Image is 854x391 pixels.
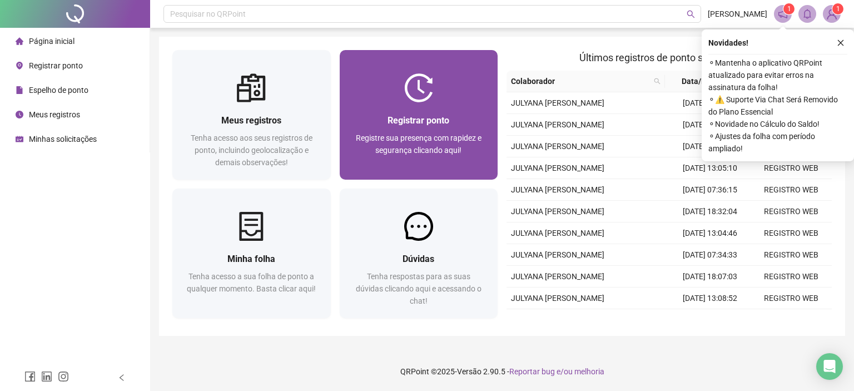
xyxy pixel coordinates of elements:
span: JULYANA [PERSON_NAME] [511,164,604,172]
th: Data/Hora [665,71,744,92]
span: JULYANA [PERSON_NAME] [511,142,604,151]
td: REGISTRO WEB [751,222,832,244]
td: [DATE] 07:38:30 [669,92,751,114]
span: Minhas solicitações [29,135,97,143]
td: REGISTRO WEB [751,288,832,309]
span: bell [802,9,812,19]
td: [DATE] 07:34:33 [669,244,751,266]
span: ⚬ Mantenha o aplicativo QRPoint atualizado para evitar erros na assinatura da folha! [708,57,847,93]
span: Meus registros [29,110,80,119]
span: Tenha respostas para as suas dúvidas clicando aqui e acessando o chat! [356,272,481,305]
a: Meus registrosTenha acesso aos seus registros de ponto, incluindo geolocalização e demais observa... [172,50,331,180]
td: [DATE] 18:32:04 [669,201,751,222]
span: JULYANA [PERSON_NAME] [511,229,604,237]
td: [DATE] 13:08:52 [669,288,751,309]
sup: 1 [783,3,795,14]
span: search [652,73,663,90]
span: file [16,86,23,94]
td: [DATE] 13:04:46 [669,222,751,244]
span: facebook [24,371,36,382]
span: Registrar ponto [29,61,83,70]
span: Espelho de ponto [29,86,88,95]
span: ⚬ Ajustes da folha com período ampliado! [708,130,847,155]
img: 90500 [823,6,840,22]
td: [DATE] 15:10:24 [669,136,751,157]
span: Registre sua presença com rapidez e segurança clicando aqui! [356,133,481,155]
span: Versão [457,367,481,376]
span: search [687,10,695,18]
span: Colaborador [511,75,649,87]
span: notification [778,9,788,19]
span: JULYANA [PERSON_NAME] [511,250,604,259]
td: REGISTRO WEB [751,244,832,266]
span: [PERSON_NAME] [708,8,767,20]
a: Registrar pontoRegistre sua presença com rapidez e segurança clicando aqui! [340,50,498,180]
td: [DATE] 07:36:15 [669,179,751,201]
td: [DATE] 07:35:04 [669,309,751,331]
span: Minha folha [227,254,275,264]
td: [DATE] 18:40:07 [669,114,751,136]
span: Reportar bug e/ou melhoria [509,367,604,376]
a: DúvidasTenha respostas para as suas dúvidas clicando aqui e acessando o chat! [340,189,498,318]
span: 1 [787,5,791,13]
span: Meus registros [221,115,281,126]
td: REGISTRO WEB [751,266,832,288]
footer: QRPoint © 2025 - 2.90.5 - [150,352,854,391]
span: Novidades ! [708,37,748,49]
span: 1 [836,5,840,13]
span: Registrar ponto [388,115,449,126]
span: home [16,37,23,45]
span: Dúvidas [403,254,434,264]
sup: Atualize o seu contato no menu Meus Dados [832,3,843,14]
span: Tenha acesso aos seus registros de ponto, incluindo geolocalização e demais observações! [191,133,312,167]
span: close [837,39,845,47]
td: [DATE] 18:07:03 [669,266,751,288]
span: ⚬ Novidade no Cálculo do Saldo! [708,118,847,130]
span: Página inicial [29,37,75,46]
span: instagram [58,371,69,382]
span: JULYANA [PERSON_NAME] [511,98,604,107]
span: linkedin [41,371,52,382]
td: REGISTRO WEB [751,179,832,201]
div: Open Intercom Messenger [816,353,843,380]
span: Tenha acesso a sua folha de ponto a qualquer momento. Basta clicar aqui! [187,272,316,293]
td: [DATE] 13:05:10 [669,157,751,179]
td: REGISTRO WEB [751,157,832,179]
span: clock-circle [16,111,23,118]
span: JULYANA [PERSON_NAME] [511,185,604,194]
td: REGISTRO WEB [751,201,832,222]
span: JULYANA [PERSON_NAME] [511,120,604,129]
span: schedule [16,135,23,143]
a: Minha folhaTenha acesso a sua folha de ponto a qualquer momento. Basta clicar aqui! [172,189,331,318]
span: Últimos registros de ponto sincronizados [579,52,759,63]
span: JULYANA [PERSON_NAME] [511,207,604,216]
span: environment [16,62,23,70]
span: JULYANA [PERSON_NAME] [511,272,604,281]
span: Data/Hora [669,75,731,87]
span: left [118,374,126,382]
td: REGISTRO WEB [751,309,832,331]
span: search [654,78,661,85]
span: ⚬ ⚠️ Suporte Via Chat Será Removido do Plano Essencial [708,93,847,118]
span: JULYANA [PERSON_NAME] [511,294,604,303]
